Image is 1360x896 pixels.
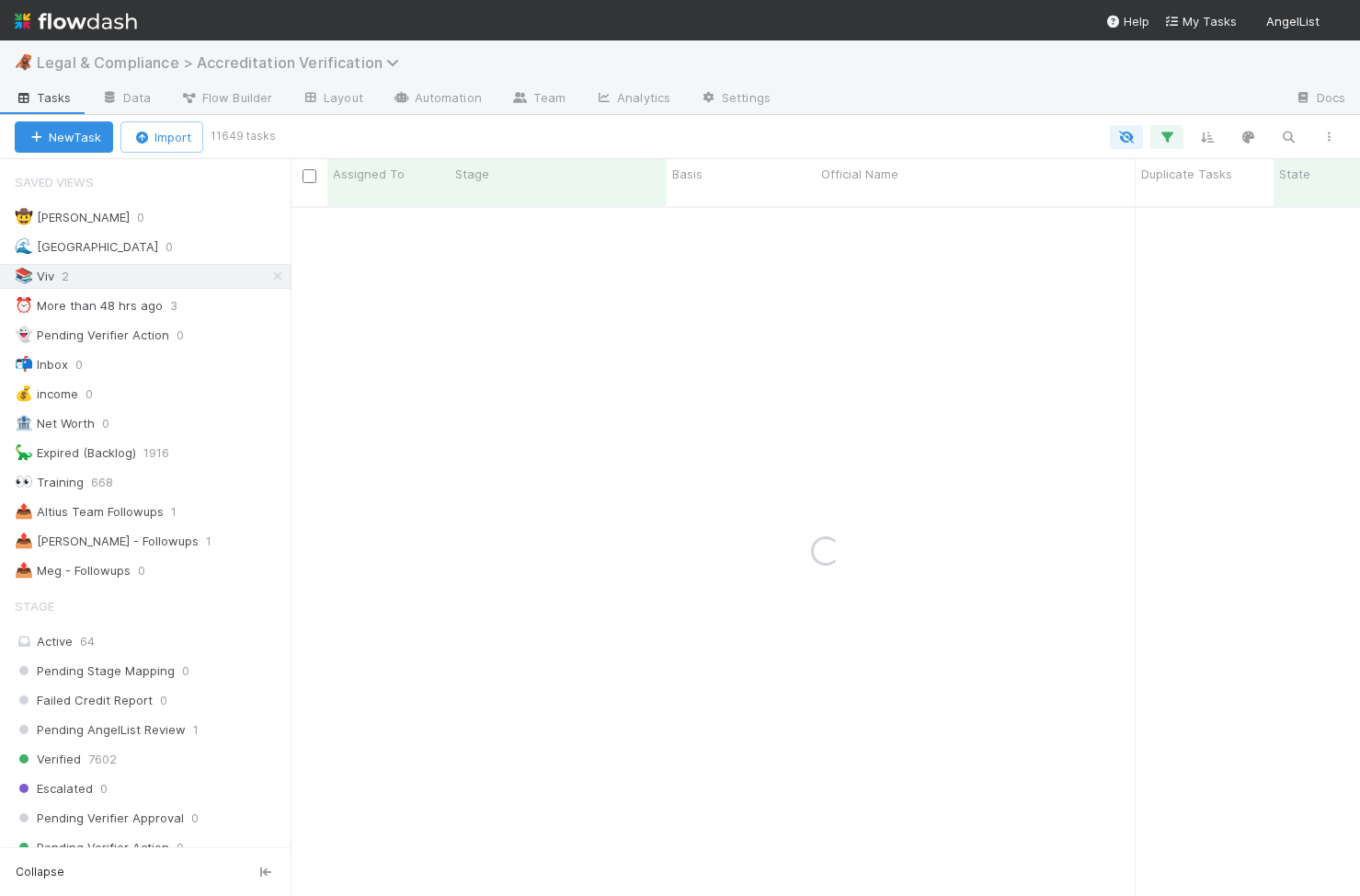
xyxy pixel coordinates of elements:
[193,718,199,741] span: 1
[15,689,153,712] span: Failed Credit Report
[580,85,685,114] a: Analytics
[180,88,272,107] span: Flow Builder
[15,500,164,523] div: Altius Team Followups
[211,128,276,144] small: 11649 tasks
[15,383,78,406] div: income
[37,53,408,72] span: Legal & Compliance > Accreditation Verification
[91,471,131,494] span: 668
[15,356,33,372] span: 📬
[672,165,703,183] span: Basis
[120,121,203,153] button: Import
[160,689,167,712] span: 0
[455,165,489,183] span: Stage
[15,444,33,460] span: 🦕
[171,500,195,523] span: 1
[138,559,164,582] span: 0
[15,748,81,771] span: Verified
[1105,12,1149,30] div: Help
[1164,12,1237,30] a: My Tasks
[182,660,189,683] span: 0
[303,169,316,183] input: Toggle All Rows Selected
[15,777,93,800] span: Escalated
[86,383,111,406] span: 0
[15,327,33,342] span: 👻
[15,562,33,578] span: 📤
[177,836,184,859] span: 0
[166,235,191,258] span: 0
[15,297,33,313] span: ⏰
[143,442,188,465] span: 1916
[685,85,785,114] a: Settings
[100,777,108,800] span: 0
[15,836,169,859] span: Pending Verifier Action
[15,121,113,153] button: NewTask
[86,85,166,114] a: Data
[80,634,95,649] span: 64
[15,164,94,201] span: Saved Views
[287,85,378,114] a: Layout
[378,85,497,114] a: Automation
[15,530,199,553] div: [PERSON_NAME] - Followups
[15,324,169,347] div: Pending Verifier Action
[191,807,199,830] span: 0
[1280,85,1360,114] a: Docs
[75,353,101,376] span: 0
[497,85,580,114] a: Team
[15,385,33,401] span: 💰
[15,294,163,317] div: More than 48 hrs ago
[88,748,117,771] span: 7602
[15,807,184,830] span: Pending Verifier Approval
[15,442,136,465] div: Expired (Backlog)
[102,412,128,435] span: 0
[15,268,33,283] span: 📚
[15,718,186,741] span: Pending AngelList Review
[15,503,33,519] span: 📤
[15,660,175,683] span: Pending Stage Mapping
[15,474,33,489] span: 👀
[16,864,64,880] span: Collapse
[15,412,95,435] div: Net Worth
[15,533,33,548] span: 📤
[15,206,130,229] div: [PERSON_NAME]
[137,206,163,229] span: 0
[1141,165,1232,183] span: Duplicate Tasks
[15,588,54,625] span: Stage
[15,238,33,254] span: 🌊
[15,353,68,376] div: Inbox
[15,88,72,107] span: Tasks
[1266,14,1320,29] span: AngelList
[15,54,33,70] span: 🦧
[15,235,158,258] div: [GEOGRAPHIC_DATA]
[177,324,202,347] span: 0
[62,265,87,288] span: 2
[1279,165,1310,183] span: State
[166,85,287,114] a: Flow Builder
[15,6,137,37] img: logo-inverted-e16ddd16eac7371096b0.svg
[15,265,54,288] div: Viv
[15,630,286,653] div: Active
[170,294,196,317] span: 3
[1164,14,1237,29] span: My Tasks
[206,530,230,553] span: 1
[15,471,84,494] div: Training
[15,415,33,431] span: 🏦
[333,165,405,183] span: Assigned To
[1327,13,1345,31] img: avatar_7d83f73c-397d-4044-baf2-bb2da42e298f.png
[15,559,131,582] div: Meg - Followups
[821,165,898,183] span: Official Name
[15,209,33,224] span: 🤠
